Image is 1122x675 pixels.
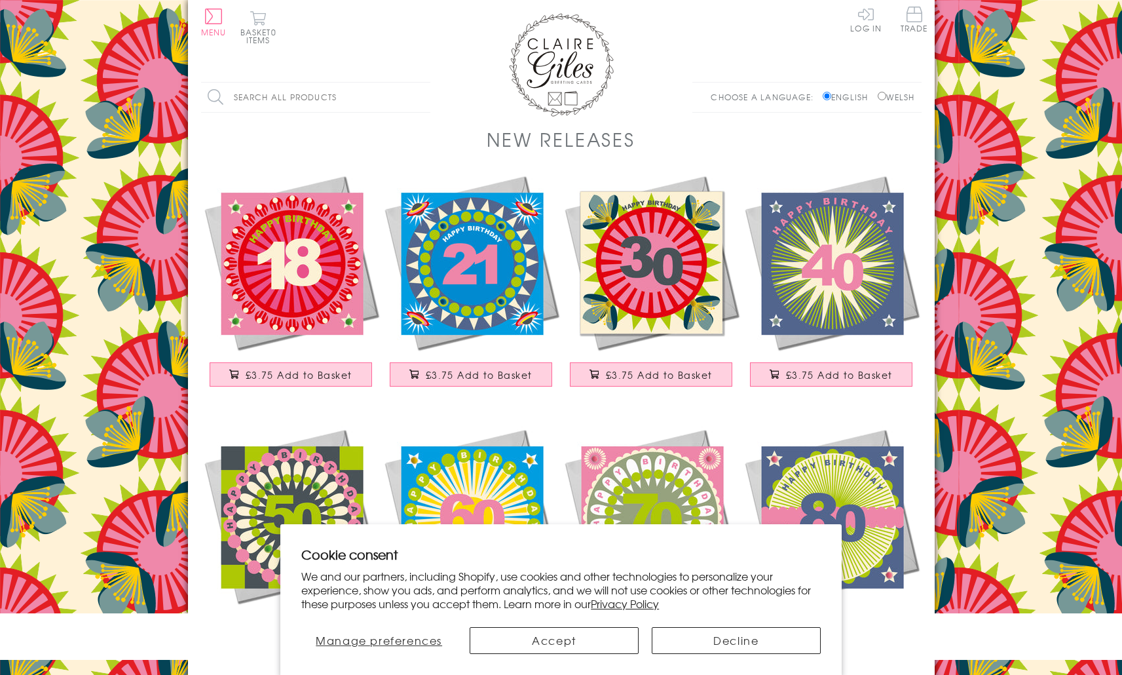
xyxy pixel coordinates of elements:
[561,172,741,353] img: Birthday Card, Age 30 - Flowers, Happy 30th Birthday, Embellished with pompoms
[509,13,614,117] img: Claire Giles Greetings Cards
[381,426,561,606] img: Birthday Card, Age 60 - Sunshine, Happy 60th Birthday, Embellished with pompoms
[381,426,561,653] a: Birthday Card, Age 60 - Sunshine, Happy 60th Birthday, Embellished with pompoms £3.75 Add to Basket
[652,627,821,654] button: Decline
[741,172,922,400] a: Birthday Card, Age 40 - Starburst, Happy 40th Birthday, Embellished with pompoms £3.75 Add to Basket
[878,91,915,103] label: Welsh
[487,126,635,153] h1: New Releases
[240,10,276,44] button: Basket0 items
[246,368,352,381] span: £3.75 Add to Basket
[201,26,227,38] span: Menu
[741,426,922,606] img: Birthday Card, Age 80 - Wheel, Happy 80th Birthday, Embellished with pompoms
[901,7,928,32] span: Trade
[301,627,457,654] button: Manage preferences
[850,7,882,32] a: Log In
[561,426,741,653] a: Birthday Card, Age 70 - Flower Power, Happy 70th Birthday, Embellished with pompoms £3.75 Add to ...
[591,596,659,611] a: Privacy Policy
[570,362,732,387] button: £3.75 Add to Basket
[201,9,227,36] button: Menu
[201,172,381,353] img: Birthday Card, Age 18 - Pink Circle, Happy 18th Birthday, Embellished with pompoms
[381,172,561,353] img: Birthday Card, Age 21 - Blue Circle, Happy 21st Birthday, Embellished with pompoms
[606,368,713,381] span: £3.75 Add to Basket
[201,83,430,112] input: Search all products
[426,368,533,381] span: £3.75 Add to Basket
[823,91,874,103] label: English
[741,172,922,353] img: Birthday Card, Age 40 - Starburst, Happy 40th Birthday, Embellished with pompoms
[741,426,922,653] a: Birthday Card, Age 80 - Wheel, Happy 80th Birthday, Embellished with pompoms £3.75 Add to Basket
[390,362,552,387] button: £3.75 Add to Basket
[201,426,381,653] a: Birthday Card, Age 50 - Chequers, Happy 50th Birthday, Embellished with pompoms £3.75 Add to Basket
[470,627,639,654] button: Accept
[201,426,381,606] img: Birthday Card, Age 50 - Chequers, Happy 50th Birthday, Embellished with pompoms
[301,569,821,610] p: We and our partners, including Shopify, use cookies and other technologies to personalize your ex...
[786,368,893,381] span: £3.75 Add to Basket
[878,92,886,100] input: Welsh
[246,26,276,46] span: 0 items
[417,83,430,112] input: Search
[210,362,372,387] button: £3.75 Add to Basket
[750,362,912,387] button: £3.75 Add to Basket
[201,172,381,400] a: Birthday Card, Age 18 - Pink Circle, Happy 18th Birthday, Embellished with pompoms £3.75 Add to B...
[301,545,821,564] h2: Cookie consent
[901,7,928,35] a: Trade
[381,172,561,400] a: Birthday Card, Age 21 - Blue Circle, Happy 21st Birthday, Embellished with pompoms £3.75 Add to B...
[316,632,442,648] span: Manage preferences
[561,426,741,606] img: Birthday Card, Age 70 - Flower Power, Happy 70th Birthday, Embellished with pompoms
[823,92,831,100] input: English
[711,91,820,103] p: Choose a language:
[561,172,741,400] a: Birthday Card, Age 30 - Flowers, Happy 30th Birthday, Embellished with pompoms £3.75 Add to Basket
